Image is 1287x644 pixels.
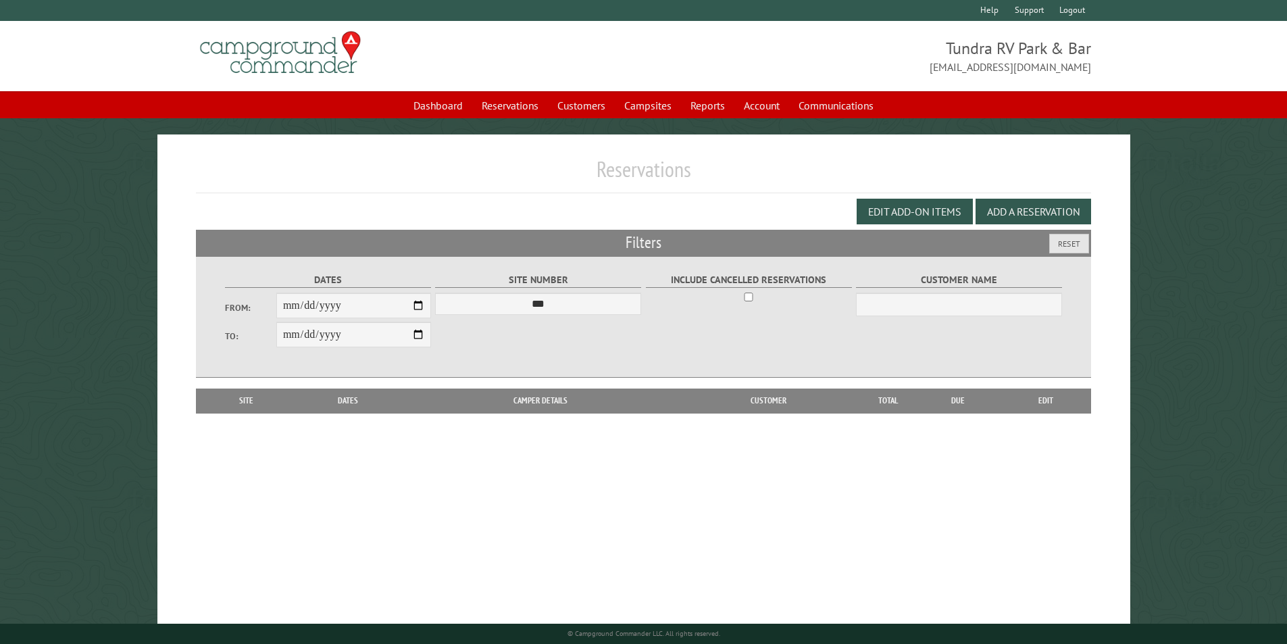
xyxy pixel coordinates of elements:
[857,199,973,224] button: Edit Add-on Items
[196,230,1092,255] h2: Filters
[675,389,861,413] th: Customer
[646,272,852,288] label: Include Cancelled Reservations
[736,93,788,118] a: Account
[405,93,471,118] a: Dashboard
[203,389,291,413] th: Site
[616,93,680,118] a: Campsites
[474,93,547,118] a: Reservations
[1049,234,1089,253] button: Reset
[790,93,882,118] a: Communications
[225,272,431,288] label: Dates
[435,272,641,288] label: Site Number
[856,272,1062,288] label: Customer Name
[291,389,406,413] th: Dates
[861,389,915,413] th: Total
[976,199,1091,224] button: Add a Reservation
[1001,389,1092,413] th: Edit
[567,629,720,638] small: © Campground Commander LLC. All rights reserved.
[549,93,613,118] a: Customers
[225,301,276,314] label: From:
[196,156,1092,193] h1: Reservations
[196,26,365,79] img: Campground Commander
[682,93,733,118] a: Reports
[406,389,675,413] th: Camper Details
[915,389,1001,413] th: Due
[644,37,1092,75] span: Tundra RV Park & Bar [EMAIL_ADDRESS][DOMAIN_NAME]
[225,330,276,343] label: To:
